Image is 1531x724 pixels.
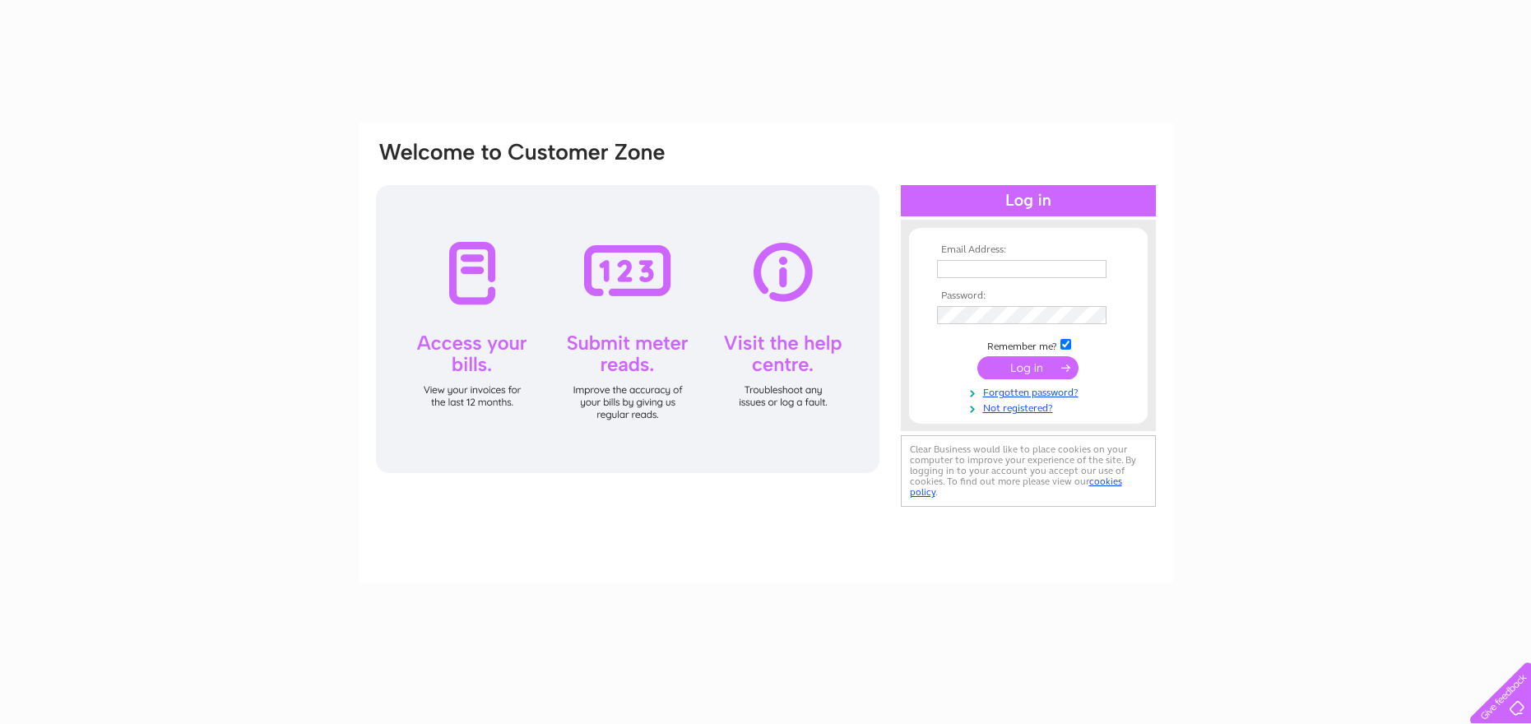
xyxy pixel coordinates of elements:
a: cookies policy [910,476,1122,498]
th: Password: [933,290,1124,302]
th: Email Address: [933,244,1124,256]
a: Not registered? [937,399,1124,415]
input: Submit [977,356,1079,379]
a: Forgotten password? [937,383,1124,399]
div: Clear Business would like to place cookies on your computer to improve your experience of the sit... [901,435,1156,507]
td: Remember me? [933,336,1124,353]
